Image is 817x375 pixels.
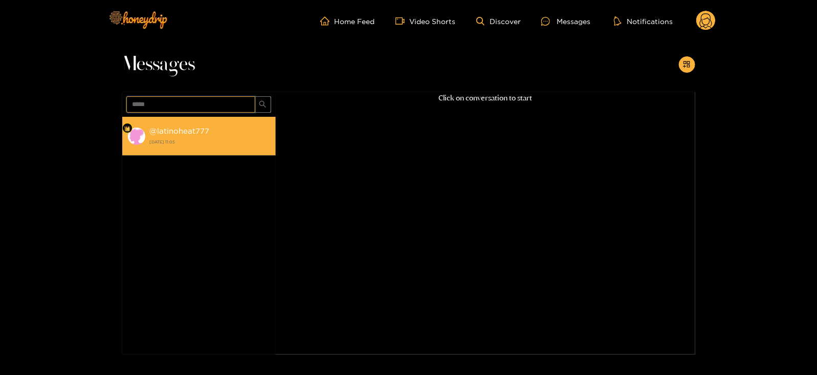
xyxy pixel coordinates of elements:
[611,16,676,26] button: Notifications
[259,100,267,109] span: search
[320,16,335,26] span: home
[395,16,456,26] a: Video Shorts
[683,60,691,69] span: appstore-add
[476,17,521,26] a: Discover
[320,16,375,26] a: Home Feed
[276,92,695,104] p: Click on conversation to start
[122,52,195,77] span: Messages
[395,16,410,26] span: video-camera
[150,137,271,147] strong: [DATE] 11:05
[679,56,695,73] button: appstore-add
[541,15,590,27] div: Messages
[127,127,146,145] img: conversation
[255,96,271,113] button: search
[124,126,130,132] img: Fan Level
[150,127,210,135] strong: @ latinoheat777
